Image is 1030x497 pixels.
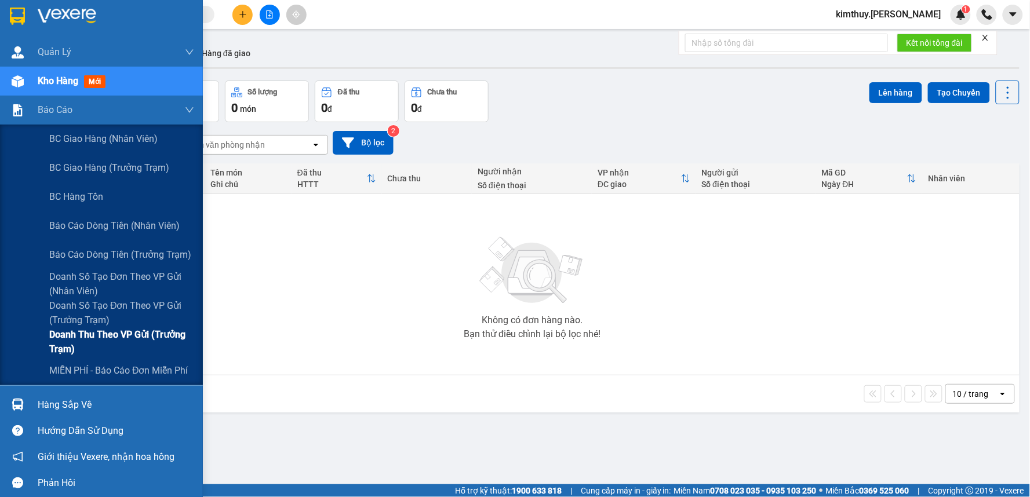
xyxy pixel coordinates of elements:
[297,180,367,189] div: HTTT
[38,45,71,59] span: Quản Lý
[265,10,274,19] span: file-add
[897,34,972,52] button: Kết nối tổng đài
[12,104,24,116] img: solution-icon
[982,9,992,20] img: phone-icon
[685,34,888,52] input: Nhập số tổng đài
[185,139,265,151] div: Chọn văn phòng nhận
[49,298,194,327] span: Doanh số tạo đơn theo VP gửi (trưởng trạm)
[674,484,817,497] span: Miền Nam
[570,484,572,497] span: |
[411,101,417,115] span: 0
[711,486,817,495] strong: 0708 023 035 - 0935 103 250
[598,180,680,189] div: ĐC giao
[592,163,696,194] th: Toggle SortBy
[860,486,909,495] strong: 0369 525 060
[464,330,600,339] div: Bạn thử điều chỉnh lại bộ lọc nhé!
[84,75,105,88] span: mới
[38,396,194,414] div: Hàng sắp về
[482,316,583,325] div: Không có đơn hàng nào.
[598,168,680,177] div: VP nhận
[210,180,286,189] div: Ghi chú
[822,168,908,177] div: Mã GD
[38,422,194,440] div: Hướng dẫn sử dụng
[12,425,23,436] span: question-circle
[964,5,968,13] span: 1
[966,487,974,495] span: copyright
[953,388,989,400] div: 10 / trang
[49,269,194,298] span: Doanh số tạo đơn theo VP gửi (nhân viên)
[292,10,300,19] span: aim
[907,36,963,49] span: Kết nối tổng đài
[822,180,908,189] div: Ngày ĐH
[210,168,286,177] div: Tên món
[428,88,457,96] div: Chưa thu
[962,5,970,13] sup: 1
[826,484,909,497] span: Miền Bắc
[185,105,194,115] span: down
[225,81,309,122] button: Số lượng0món
[260,5,280,25] button: file-add
[702,168,810,177] div: Người gửi
[12,477,23,488] span: message
[928,82,990,103] button: Tạo Chuyến
[1008,9,1018,20] span: caret-down
[192,39,260,67] button: Hàng đã giao
[185,47,194,57] span: down
[702,180,810,189] div: Số điện thoại
[38,474,194,492] div: Phản hồi
[49,131,158,146] span: BC giao hàng (nhân viên)
[478,181,586,190] div: Số điện thoại
[12,399,24,411] img: warehouse-icon
[231,101,238,115] span: 0
[820,488,823,493] span: ⚪️
[321,101,327,115] span: 0
[38,450,174,464] span: Giới thiệu Vexere, nhận hoa hồng
[49,247,191,262] span: Báo cáo dòng tiền (trưởng trạm)
[240,104,256,114] span: món
[10,8,25,25] img: logo-vxr
[388,174,467,183] div: Chưa thu
[455,484,562,497] span: Hỗ trợ kỹ thuật:
[49,160,169,175] span: BC giao hàng (trưởng trạm)
[998,389,1007,399] svg: open
[417,104,422,114] span: đ
[38,103,72,117] span: Báo cáo
[405,81,489,122] button: Chưa thu0đ
[478,167,586,176] div: Người nhận
[474,230,590,311] img: svg+xml;base64,PHN2ZyBjbGFzcz0ibGlzdC1wbHVnX19zdmciIHhtbG5zPSJodHRwOi8vd3d3LnczLm9yZy8yMDAwL3N2Zy...
[12,75,24,87] img: warehouse-icon
[512,486,562,495] strong: 1900 633 818
[388,125,399,137] sup: 2
[12,451,23,462] span: notification
[928,174,1014,183] div: Nhân viên
[327,104,332,114] span: đ
[297,168,367,177] div: Đã thu
[338,88,359,96] div: Đã thu
[333,131,394,155] button: Bộ lọc
[292,163,382,194] th: Toggle SortBy
[918,484,920,497] span: |
[232,5,253,25] button: plus
[49,189,103,204] span: BC hàng tồn
[12,46,24,59] img: warehouse-icon
[816,163,923,194] th: Toggle SortBy
[38,75,78,86] span: Kho hàng
[981,34,989,42] span: close
[869,82,922,103] button: Lên hàng
[315,81,399,122] button: Đã thu0đ
[286,5,307,25] button: aim
[49,327,194,356] span: Doanh thu theo VP gửi (Trưởng Trạm)
[49,218,180,233] span: Báo cáo dòng tiền (nhân viên)
[49,363,188,378] span: MIỄN PHÍ - Báo cáo đơn miễn phí
[581,484,671,497] span: Cung cấp máy in - giấy in:
[311,140,321,149] svg: open
[827,7,951,21] span: kimthuy.[PERSON_NAME]
[1003,5,1023,25] button: caret-down
[956,9,966,20] img: icon-new-feature
[248,88,278,96] div: Số lượng
[239,10,247,19] span: plus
